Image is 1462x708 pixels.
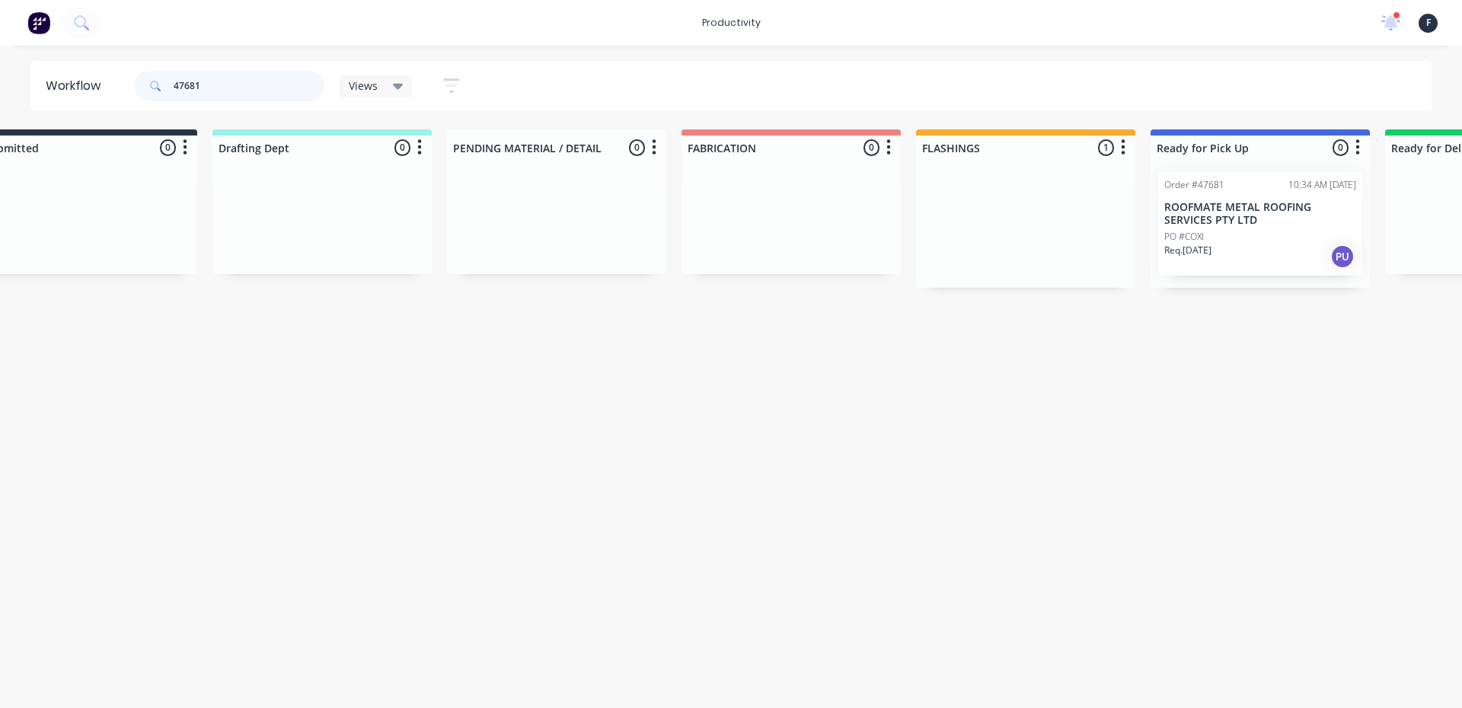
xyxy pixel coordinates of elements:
div: Workflow [46,77,108,95]
span: F [1426,16,1431,30]
span: Views [349,78,378,94]
img: Factory [27,11,50,34]
input: Search for orders... [174,71,324,101]
div: productivity [694,11,768,34]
